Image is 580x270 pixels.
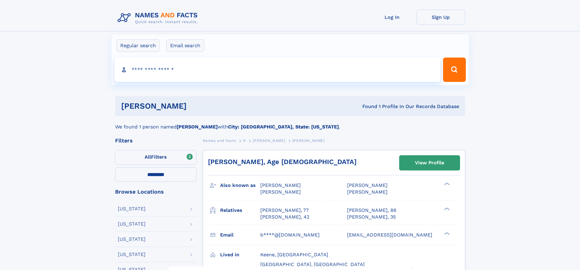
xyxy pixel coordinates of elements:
span: [PERSON_NAME] [260,182,301,188]
div: ❯ [443,207,450,211]
a: [PERSON_NAME], 35 [347,214,396,220]
div: Found 1 Profile In Our Records Database [274,103,459,110]
button: Search Button [443,58,466,82]
h3: Email [220,230,260,240]
div: We found 1 person named with . [115,116,465,131]
div: ❯ [443,182,450,186]
input: search input [114,58,441,82]
a: [PERSON_NAME] [253,137,285,144]
b: City: [GEOGRAPHIC_DATA], State: [US_STATE] [228,124,339,130]
span: H [243,139,246,143]
span: [EMAIL_ADDRESS][DOMAIN_NAME] [347,232,432,238]
span: [PERSON_NAME] [260,189,301,195]
h3: Relatives [220,205,260,216]
div: [US_STATE] [118,237,146,242]
a: Log In [368,10,417,25]
span: All [145,154,151,160]
div: Browse Locations [115,189,197,195]
h1: [PERSON_NAME] [121,102,275,110]
h3: Lived in [220,250,260,260]
label: Regular search [116,39,160,52]
a: Names and Facts [203,137,236,144]
div: Filters [115,138,197,143]
a: View Profile [399,156,460,170]
span: [PERSON_NAME] [292,139,325,143]
a: H [243,137,246,144]
div: [US_STATE] [118,206,146,211]
a: [PERSON_NAME], 86 [347,207,396,214]
div: [US_STATE] [118,222,146,226]
span: [PERSON_NAME] [347,189,388,195]
span: [GEOGRAPHIC_DATA], [GEOGRAPHIC_DATA] [260,261,365,267]
a: [PERSON_NAME], Age [DEMOGRAPHIC_DATA] [208,158,357,166]
img: Logo Names and Facts [115,10,203,26]
a: [PERSON_NAME], 42 [260,214,309,220]
div: ❯ [443,231,450,235]
label: Email search [166,39,204,52]
a: Sign Up [417,10,465,25]
div: View Profile [415,156,444,170]
a: [PERSON_NAME], 77 [260,207,309,214]
div: [US_STATE] [118,252,146,257]
span: [PERSON_NAME] [347,182,388,188]
b: [PERSON_NAME] [177,124,218,130]
span: Keene, [GEOGRAPHIC_DATA] [260,252,328,258]
h3: Also known as [220,180,260,191]
label: Filters [115,150,197,165]
span: [PERSON_NAME] [253,139,285,143]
